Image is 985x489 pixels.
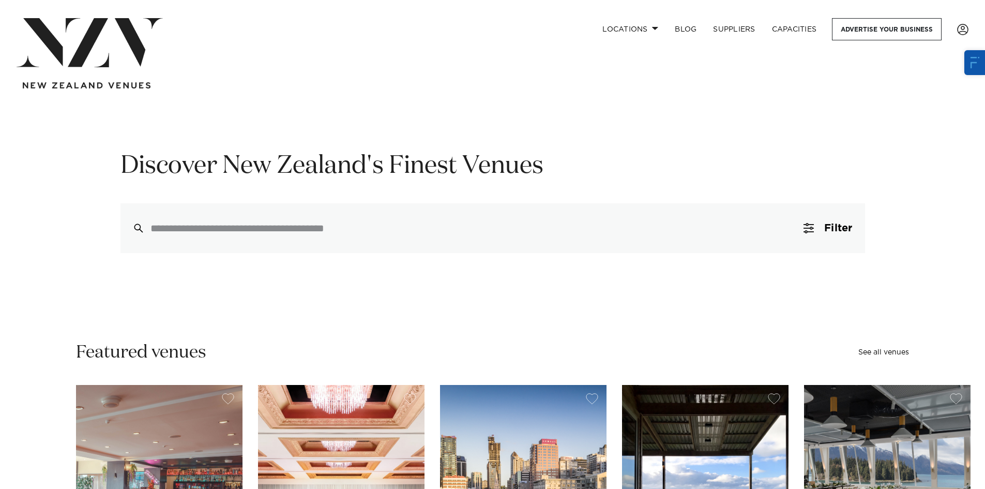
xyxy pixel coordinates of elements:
[23,82,150,89] img: new-zealand-venues-text.png
[17,18,163,67] img: nzv-logo.png
[120,150,865,183] h1: Discover New Zealand's Finest Venues
[666,18,705,40] a: BLOG
[594,18,666,40] a: Locations
[764,18,825,40] a: Capacities
[858,349,909,356] a: See all venues
[76,341,206,364] h2: Featured venues
[824,223,852,233] span: Filter
[705,18,763,40] a: SUPPLIERS
[791,203,865,253] button: Filter
[832,18,942,40] a: Advertise your business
